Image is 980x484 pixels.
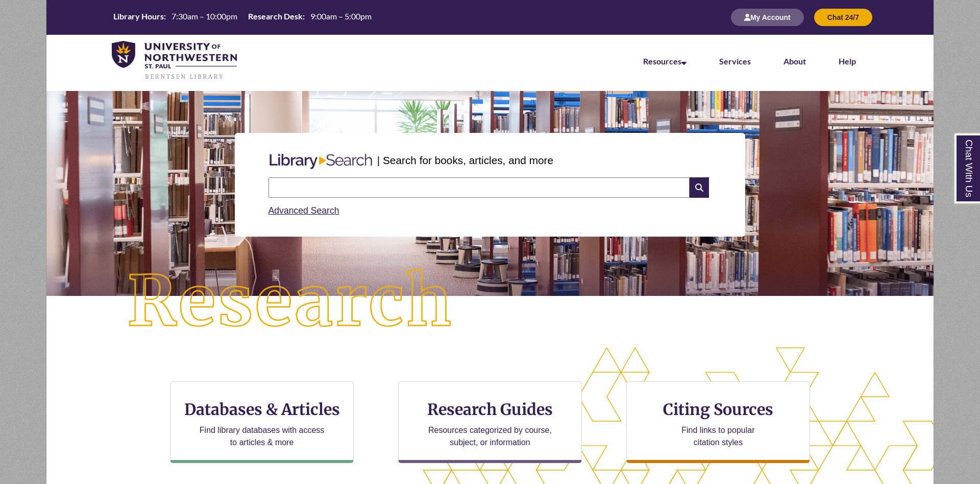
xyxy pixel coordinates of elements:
span: 9:00am – 5:00pm [310,11,372,21]
th: Research Desk: [244,11,306,22]
img: UNWSP Library Logo [112,41,237,81]
p: Resources categorized by course, subject, or information [424,424,557,449]
span: 7:30am – 10:00pm [171,11,237,21]
a: Hours Today [109,11,376,25]
h3: Citing Sources [656,400,780,419]
a: Research Guides Resources categorized by course, subject, or information [398,381,582,463]
i: Search [690,177,709,198]
th: Library Hours: [109,11,167,22]
a: Citing Sources Find links to popular citation styles [626,381,810,463]
a: Chat 24/7 [814,13,872,21]
a: Databases & Articles Find library databases with access to articles & more [170,381,354,463]
a: About [783,56,806,66]
p: | Search for books, articles, and more [377,152,553,168]
button: Chat 24/7 [814,9,872,26]
a: Help [839,56,856,66]
button: My Account [731,9,804,26]
a: My Account [731,13,804,21]
table: Hours Today [109,11,376,24]
img: Libary Search [264,150,377,173]
p: Find library databases with access to articles & more [195,424,329,449]
a: Advanced Search [268,205,339,216]
h3: Research Guides [407,400,573,419]
a: Resources [643,56,687,66]
a: Services [719,56,751,66]
p: Find links to popular citation styles [668,424,768,449]
img: Research [91,233,490,372]
h3: Databases & Articles [179,400,345,419]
